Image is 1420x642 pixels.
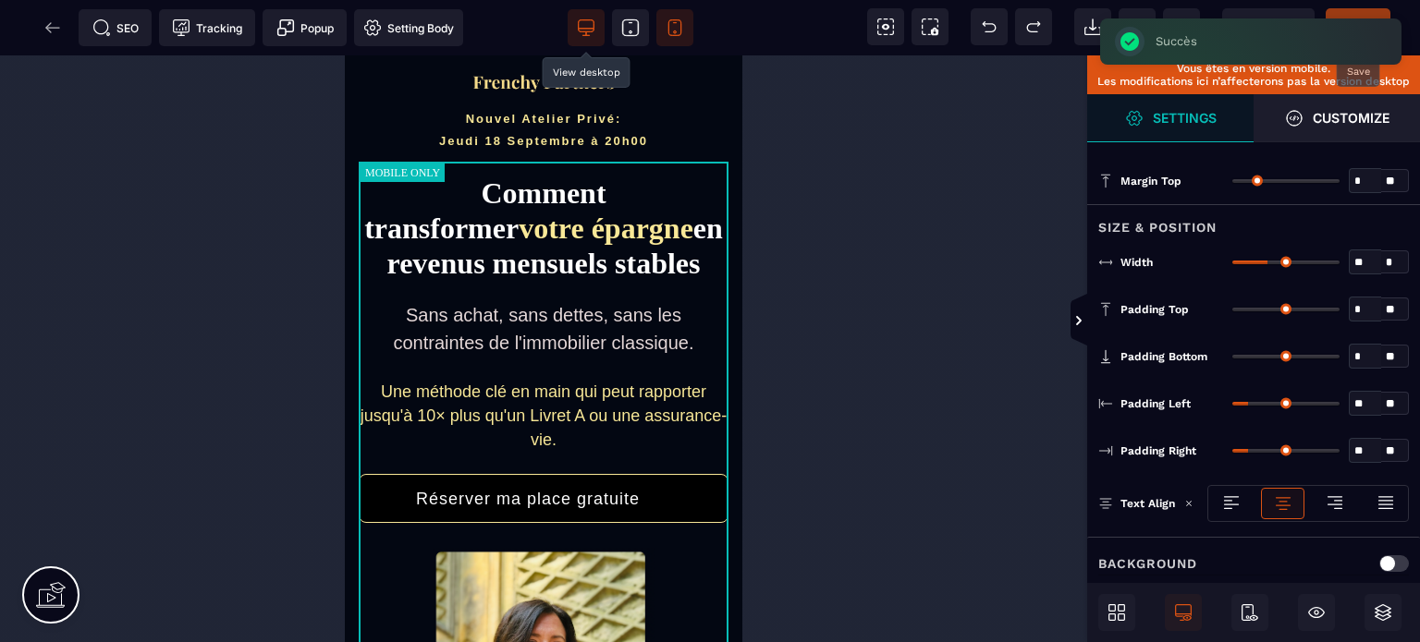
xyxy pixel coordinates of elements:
span: SEO [92,18,139,37]
span: Preview [1222,8,1315,45]
h2: Nouvel Atelier Privé: Jeudi 18 Septembre à 20h00 [18,53,379,106]
span: Settings [1087,94,1254,142]
div: Size & Position [1087,204,1420,238]
button: Réserver ma place gratuite [14,418,384,467]
span: Padding Top [1120,302,1189,317]
text: Sans achat, sans dettes, sans les contraintes de l'immobilier classique. [48,249,349,297]
strong: Customize [1313,111,1389,125]
span: View components [867,8,904,45]
text: Une méthode clé en main qui peut rapporter jusqu'à 10× plus qu'un Livret A ou une assurance-vie. [16,327,383,394]
span: Margin Top [1120,174,1181,188]
span: Mobile Only [1231,594,1268,631]
span: Width [1120,255,1153,270]
span: Desktop Only [1165,594,1202,631]
span: Hide/Show Block [1298,594,1335,631]
p: Text Align [1098,494,1175,513]
span: Padding Right [1120,443,1196,458]
p: Background [1098,552,1197,575]
span: Open Layers [1365,594,1402,631]
p: Les modifications ici n’affecterons pas la version desktop [1096,75,1411,88]
h1: Comment transformer en revenus mensuels stables [14,120,384,225]
span: Open Blocks [1098,594,1135,631]
span: Tracking [172,18,242,37]
span: Padding Left [1120,396,1191,411]
span: Open Style Manager [1254,94,1420,142]
span: Padding Bottom [1120,349,1207,364]
img: loading [1184,499,1194,508]
span: Setting Body [363,18,454,37]
span: Screenshot [912,8,949,45]
img: f2a3730b544469f405c58ab4be6274e8_Capture_d%E2%80%99e%CC%81cran_2025-09-01_a%CC%80_20.57.27.png [126,18,272,37]
p: Vous êtes en version mobile. [1096,62,1411,75]
span: Popup [276,18,334,37]
strong: Settings [1153,111,1217,125]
